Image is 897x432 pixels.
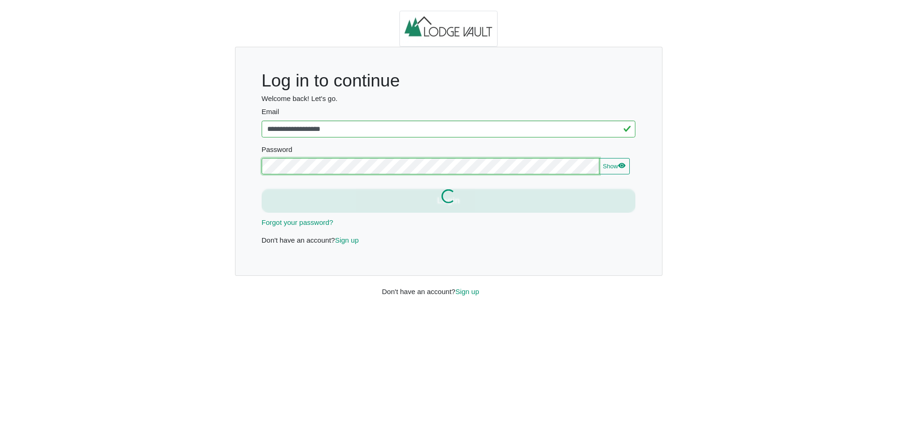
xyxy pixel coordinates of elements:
[456,288,479,295] a: Sign up
[399,11,498,47] img: logo.2b93711c.jpg
[375,276,522,297] div: Don't have an account?
[335,236,359,244] a: Sign up
[262,107,636,117] label: Email
[262,218,333,226] a: Forgot your password?
[262,144,636,158] legend: Password
[262,235,636,246] p: Don't have an account?
[262,70,636,91] h1: Log in to continue
[618,162,626,169] svg: eye fill
[262,94,636,103] h6: Welcome back! Let's go.
[599,158,630,175] button: Showeye fill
